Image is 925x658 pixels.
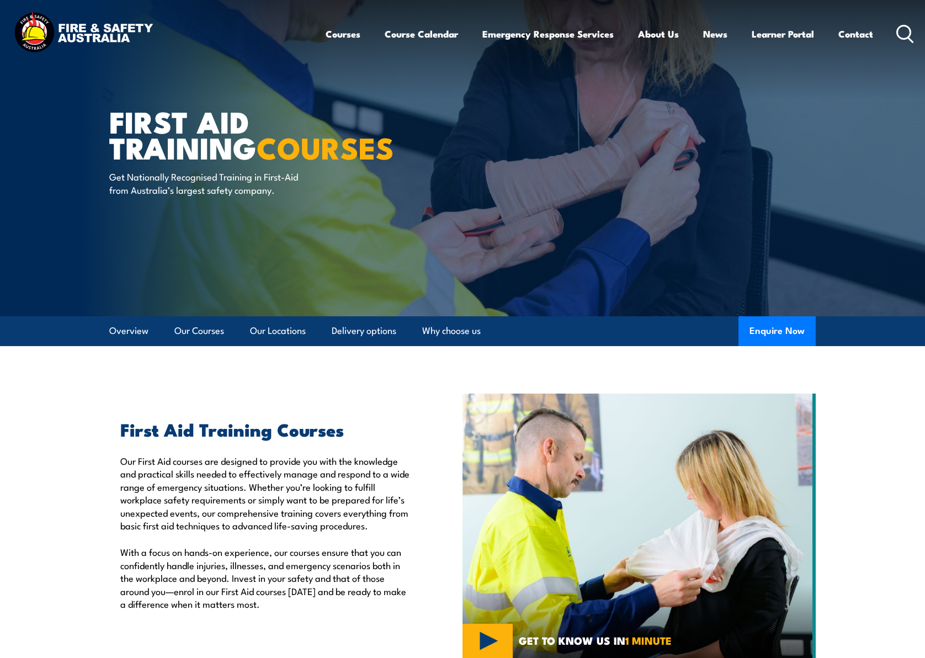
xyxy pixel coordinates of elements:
a: Emergency Response Services [482,19,614,49]
p: Our First Aid courses are designed to provide you with the knowledge and practical skills needed ... [120,454,412,532]
a: Courses [326,19,360,49]
p: With a focus on hands-on experience, our courses ensure that you can confidently handle injuries,... [120,545,412,610]
button: Enquire Now [738,316,816,346]
a: Course Calendar [385,19,458,49]
a: Our Locations [250,316,306,346]
a: Overview [109,316,148,346]
a: News [703,19,727,49]
p: Get Nationally Recognised Training in First-Aid from Australia’s largest safety company. [109,170,311,196]
span: GET TO KNOW US IN [519,635,672,645]
a: About Us [638,19,679,49]
a: Learner Portal [752,19,814,49]
h1: First Aid Training [109,108,382,160]
a: Delivery options [332,316,396,346]
a: Why choose us [422,316,481,346]
a: Contact [838,19,873,49]
h2: First Aid Training Courses [120,421,412,437]
a: Our Courses [174,316,224,346]
strong: COURSES [257,124,394,169]
strong: 1 MINUTE [625,632,672,648]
